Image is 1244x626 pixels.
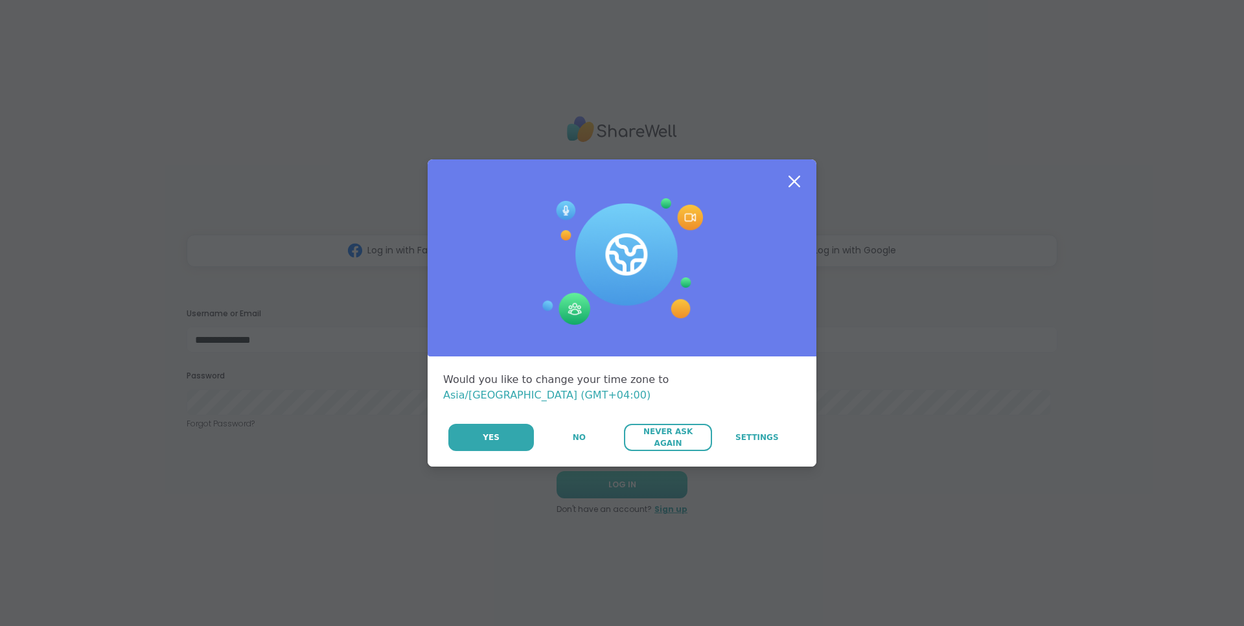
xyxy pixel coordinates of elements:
[483,432,500,443] span: Yes
[735,432,779,443] span: Settings
[443,389,651,401] span: Asia/[GEOGRAPHIC_DATA] (GMT+04:00)
[448,424,534,451] button: Yes
[443,372,801,403] div: Would you like to change your time zone to
[541,198,703,325] img: Session Experience
[630,426,705,449] span: Never Ask Again
[573,432,586,443] span: No
[624,424,711,451] button: Never Ask Again
[535,424,623,451] button: No
[713,424,801,451] a: Settings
